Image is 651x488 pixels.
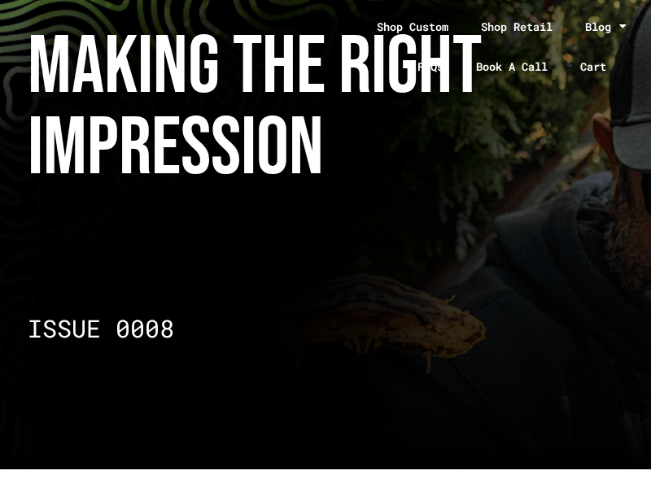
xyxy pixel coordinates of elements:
[564,46,643,87] a: Cart
[28,312,174,344] span: ISSUE 0008
[334,8,643,87] nav: Menu
[401,46,460,87] a: FAQs
[28,19,482,198] span: MAking the Right Impression
[569,8,643,46] a: Blog
[465,8,569,46] a: Shop Retail
[460,46,564,87] a: Book A Call
[360,8,465,46] a: Shop Custom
